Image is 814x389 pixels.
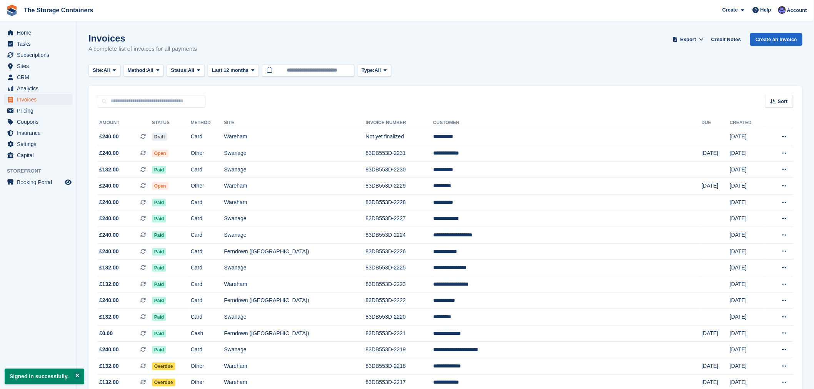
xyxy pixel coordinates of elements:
span: Coupons [17,116,63,127]
td: [DATE] [730,194,766,211]
td: 83DB553D-2221 [366,325,433,342]
td: Wareham [224,276,365,293]
td: Card [191,194,224,211]
span: £240.00 [99,133,119,141]
a: The Storage Containers [21,4,96,17]
a: menu [4,61,73,71]
td: Card [191,211,224,227]
button: Last 12 months [208,64,259,77]
td: Card [191,243,224,260]
span: Paid [152,248,166,256]
td: Card [191,227,224,244]
td: 83DB553D-2218 [366,358,433,375]
span: Subscriptions [17,50,63,60]
td: Cash [191,325,224,342]
span: Settings [17,139,63,150]
a: menu [4,27,73,38]
span: All [375,66,381,74]
span: £240.00 [99,231,119,239]
td: Wareham [224,178,365,194]
span: Paid [152,215,166,223]
td: Swanage [224,260,365,276]
td: Wareham [224,358,365,375]
p: A complete list of invoices for all payments [88,45,197,53]
span: Paid [152,297,166,304]
td: Other [191,178,224,194]
th: Method [191,117,224,129]
span: Last 12 months [212,66,249,74]
span: Open [152,150,168,157]
span: Open [152,182,168,190]
button: Export [671,33,705,46]
span: £240.00 [99,248,119,256]
td: Swanage [224,211,365,227]
span: Storefront [7,167,77,175]
td: Card [191,129,224,145]
span: Sites [17,61,63,71]
th: Due [702,117,730,129]
th: Status [152,117,191,129]
span: Pricing [17,105,63,116]
img: stora-icon-8386f47178a22dfd0bd8f6a31ec36ba5ce8667c1dd55bd0f319d3a0aa187defe.svg [6,5,18,16]
button: Site: All [88,64,120,77]
td: Swanage [224,145,365,162]
th: Created [730,117,766,129]
span: Insurance [17,128,63,138]
td: [DATE] [730,342,766,358]
span: Help [761,6,771,14]
p: Signed in successfully. [5,369,84,384]
span: CRM [17,72,63,83]
span: Export [681,36,696,43]
td: 83DB553D-2226 [366,243,433,260]
td: Ferndown ([GEOGRAPHIC_DATA]) [224,325,365,342]
td: Ferndown ([GEOGRAPHIC_DATA]) [224,293,365,309]
td: [DATE] [730,358,766,375]
span: All [103,66,110,74]
span: Account [787,7,807,14]
td: [DATE] [730,178,766,194]
td: Card [191,260,224,276]
span: £240.00 [99,182,119,190]
span: Analytics [17,83,63,94]
td: [DATE] [730,243,766,260]
span: Paid [152,264,166,272]
a: menu [4,105,73,116]
td: Card [191,309,224,326]
td: [DATE] [730,161,766,178]
th: Customer [433,117,702,129]
td: Swanage [224,309,365,326]
a: menu [4,116,73,127]
span: £132.00 [99,264,119,272]
td: 83DB553D-2223 [366,276,433,293]
td: Swanage [224,342,365,358]
a: Preview store [63,178,73,187]
span: All [188,66,195,74]
a: menu [4,72,73,83]
span: £240.00 [99,214,119,223]
td: [DATE] [702,325,730,342]
td: Card [191,342,224,358]
span: Paid [152,346,166,354]
td: [DATE] [702,358,730,375]
span: £132.00 [99,166,119,174]
td: Other [191,358,224,375]
a: menu [4,38,73,49]
td: 83DB553D-2220 [366,309,433,326]
span: Sort [778,98,788,105]
span: £132.00 [99,313,119,321]
td: [DATE] [730,227,766,244]
span: Overdue [152,362,175,370]
a: menu [4,50,73,60]
td: Wareham [224,194,365,211]
span: £240.00 [99,346,119,354]
td: [DATE] [730,293,766,309]
td: 83DB553D-2228 [366,194,433,211]
td: 83DB553D-2225 [366,260,433,276]
td: Swanage [224,161,365,178]
h1: Invoices [88,33,197,43]
td: [DATE] [730,129,766,145]
span: Draft [152,133,167,141]
td: [DATE] [730,260,766,276]
span: Tasks [17,38,63,49]
span: Paid [152,330,166,337]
